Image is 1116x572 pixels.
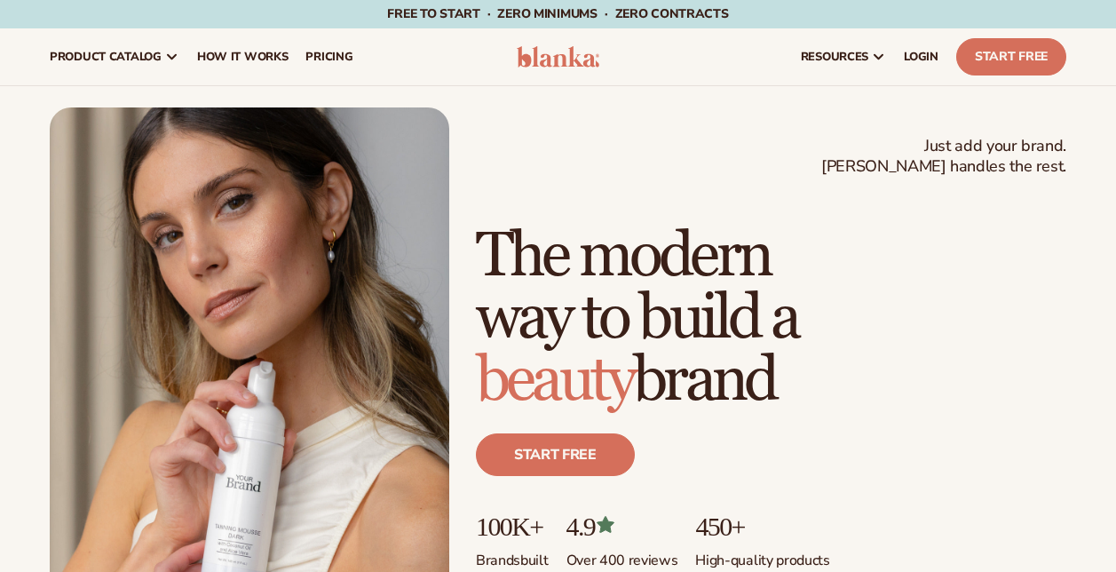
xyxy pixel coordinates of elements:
img: logo [517,46,600,68]
a: How It Works [188,28,297,85]
span: How It Works [197,50,289,64]
span: resources [801,50,868,64]
span: product catalog [50,50,162,64]
span: beauty [476,343,633,418]
a: resources [792,28,895,85]
p: Brands built [476,541,549,570]
span: pricing [305,50,352,64]
p: 450+ [695,512,829,541]
p: 100K+ [476,512,549,541]
p: 4.9 [566,512,678,541]
p: High-quality products [695,541,829,570]
span: Free to start · ZERO minimums · ZERO contracts [387,5,728,22]
a: product catalog [41,28,188,85]
h1: The modern way to build a brand [476,226,1066,412]
a: pricing [297,28,361,85]
span: Just add your brand. [PERSON_NAME] handles the rest. [821,136,1066,178]
a: Start Free [956,38,1066,75]
p: Over 400 reviews [566,541,678,570]
a: LOGIN [895,28,947,85]
span: LOGIN [904,50,938,64]
a: Start free [476,433,635,476]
